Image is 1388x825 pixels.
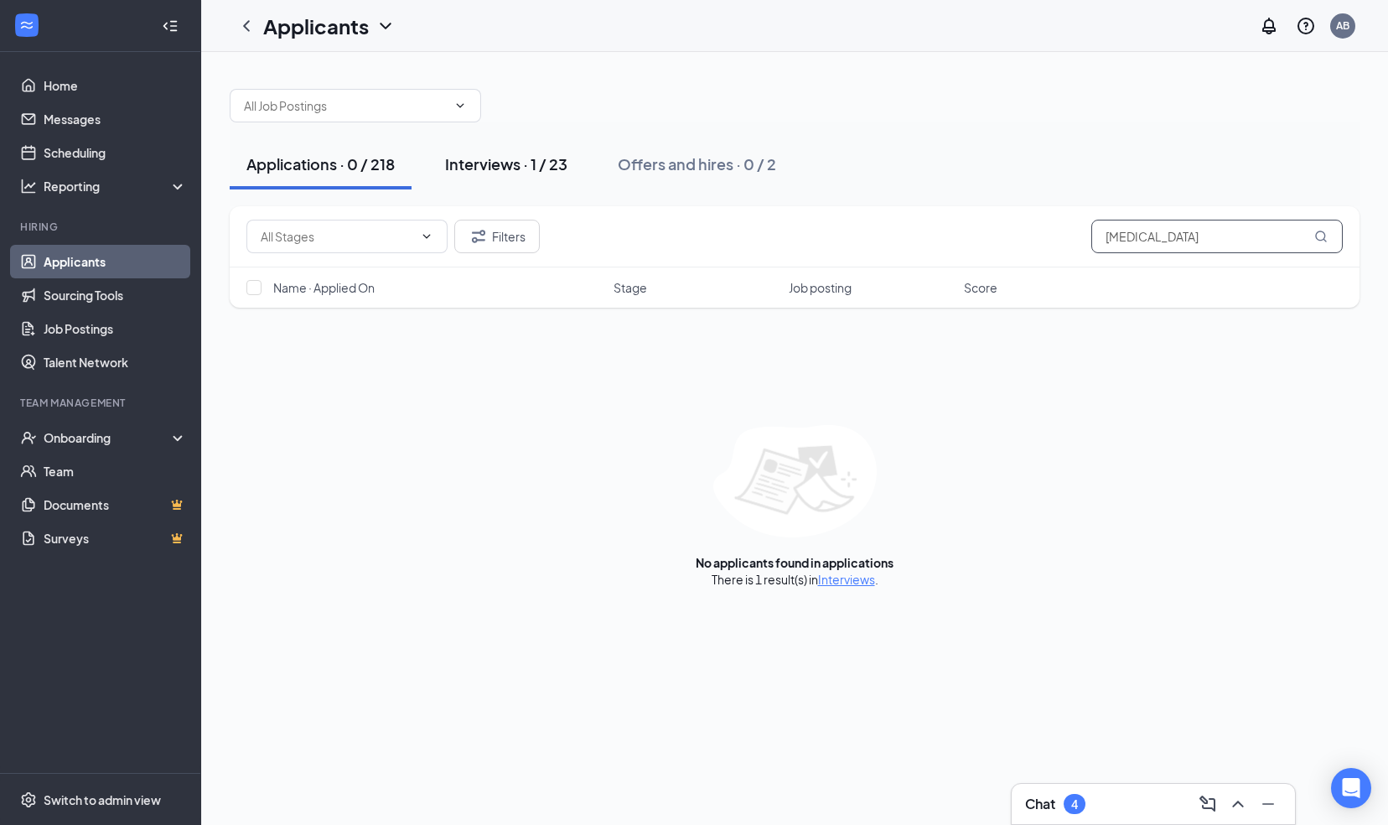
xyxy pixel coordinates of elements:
svg: WorkstreamLogo [18,17,35,34]
svg: QuestionInfo [1296,16,1316,36]
div: Open Intercom Messenger [1331,768,1371,808]
div: Hiring [20,220,184,234]
span: Stage [614,279,647,296]
div: Applications · 0 / 218 [246,153,395,174]
svg: Filter [469,226,489,246]
div: No applicants found in applications [696,554,893,571]
svg: ChevronDown [453,99,467,112]
a: Team [44,454,187,488]
svg: MagnifyingGlass [1314,230,1328,243]
input: All Job Postings [244,96,447,115]
a: Talent Network [44,345,187,379]
svg: ChevronDown [375,16,396,36]
input: All Stages [261,227,413,246]
svg: Notifications [1259,16,1279,36]
div: Onboarding [44,429,173,446]
svg: Collapse [162,18,179,34]
input: Search in applications [1091,220,1343,253]
a: Sourcing Tools [44,278,187,312]
div: Offers and hires · 0 / 2 [618,153,776,174]
button: ChevronUp [1225,791,1251,817]
a: DocumentsCrown [44,488,187,521]
svg: ChevronLeft [236,16,256,36]
svg: ChevronDown [420,230,433,243]
svg: Analysis [20,178,37,195]
div: AB [1336,18,1349,33]
svg: ChevronUp [1228,794,1248,814]
div: Reporting [44,178,188,195]
a: Home [44,69,187,102]
button: Filter Filters [454,220,540,253]
div: 4 [1071,797,1078,812]
div: Switch to admin view [44,791,161,808]
a: Applicants [44,245,187,278]
a: Job Postings [44,312,187,345]
button: ComposeMessage [1194,791,1221,817]
div: There is 1 result(s) in . [712,571,878,588]
span: Name · Applied On [273,279,375,296]
svg: ComposeMessage [1198,794,1218,814]
div: Interviews · 1 / 23 [445,153,567,174]
span: Score [964,279,997,296]
svg: Settings [20,791,37,808]
a: Messages [44,102,187,136]
a: Scheduling [44,136,187,169]
svg: Minimize [1258,794,1278,814]
a: Interviews [818,572,875,587]
button: Minimize [1255,791,1282,817]
img: empty-state [713,425,877,537]
div: Team Management [20,396,184,410]
a: SurveysCrown [44,521,187,555]
span: Job posting [789,279,852,296]
svg: UserCheck [20,429,37,446]
h3: Chat [1025,795,1055,813]
h1: Applicants [263,12,369,40]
